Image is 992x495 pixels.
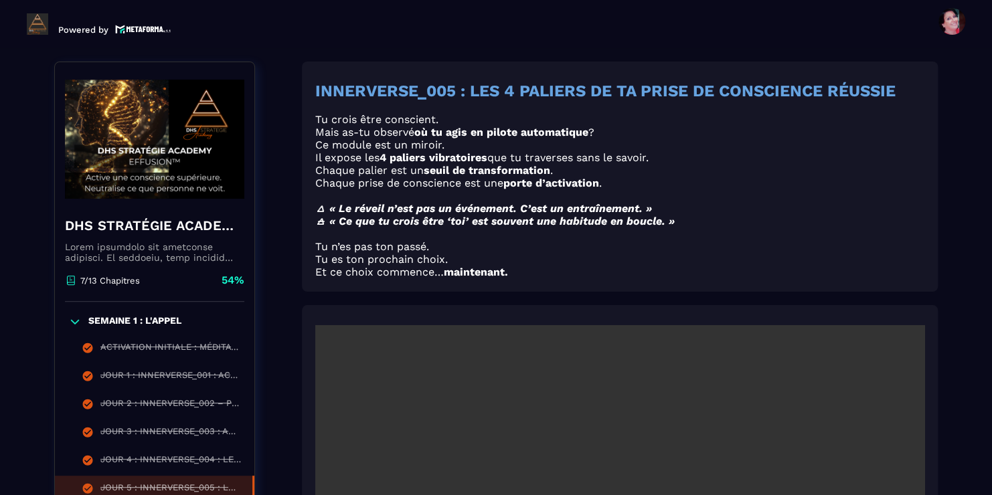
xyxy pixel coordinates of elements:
img: logo-branding [27,13,48,35]
p: Powered by [58,25,108,35]
strong: seuil de transformation [424,164,550,177]
p: Ce module est un miroir. [315,138,924,151]
p: Chaque palier est un . [315,164,924,177]
div: JOUR 3 : INNERVERSE_003 : ACTIVATION PUISSANTE & RAYONNACE_002 : MES PREMIÈRES MATRYXES [100,426,241,441]
h4: DHS STRATÉGIE ACADEMY™ – EFFUSION [65,216,244,235]
p: 7/13 Chapitres [80,276,140,286]
strong: INNERVERSE_005 : LES 4 PALIERS DE TA PRISE DE CONSCIENCE RÉUSSIE [315,82,896,100]
p: 54% [222,273,244,288]
p: Tu n’es pas ton passé. [315,240,924,253]
p: Tu crois être conscient. [315,113,924,126]
p: Chaque prise de conscience est une . [315,177,924,189]
p: Il expose les que tu traverses sans le savoir. [315,151,924,164]
strong: porte d’activation [503,177,599,189]
em: 🜂 « Le réveil n’est pas un événement. C’est un entraînement. » [315,202,652,215]
p: Mais as-tu observé ? [315,126,924,138]
p: SEMAINE 1 : L'APPEL [88,315,181,328]
div: JOUR 4 : INNERVERSE_004 : LEVER LES VOILES INTÉRIEURS & ALCHYMIA_002 : L’Origine Retrouvée [100,454,241,469]
strong: 4 paliers vibratoires [380,151,487,164]
p: Lorem ipsumdolo sit ametconse adipisci. El seddoeiu, temp incidid utla et dolo ma aliqu enimadmi ... [65,241,244,263]
div: ACTIVATION INITIALE : MÉDITATIONS ; Portail d’Entrée Vibratoire [100,342,241,357]
strong: où tu agis en pilote automatique [414,126,588,138]
img: logo [115,23,171,35]
div: JOUR 2 : INNERVERSE_002 – PROJECTION & TRANSFORMATION PERSONNELLE & RAYONNANCE_001 : LE DÉCLIC IN... [100,398,241,413]
div: JOUR 1 : INNERVERSE_001 : ACTIVE TA PUISSANCE INTÉRIEUR & ALCHIMIA_001 : CONNEXION AU CHAMP QUANT... [100,370,241,385]
p: Tu es ton prochain choix. [315,253,924,266]
p: Et ce choix commence… [315,266,924,278]
em: 🜁 « Ce que tu crois être ‘toi’ est souvent une habitude en boucle. » [315,215,675,227]
img: banner [65,72,244,206]
strong: maintenant. [444,266,508,278]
